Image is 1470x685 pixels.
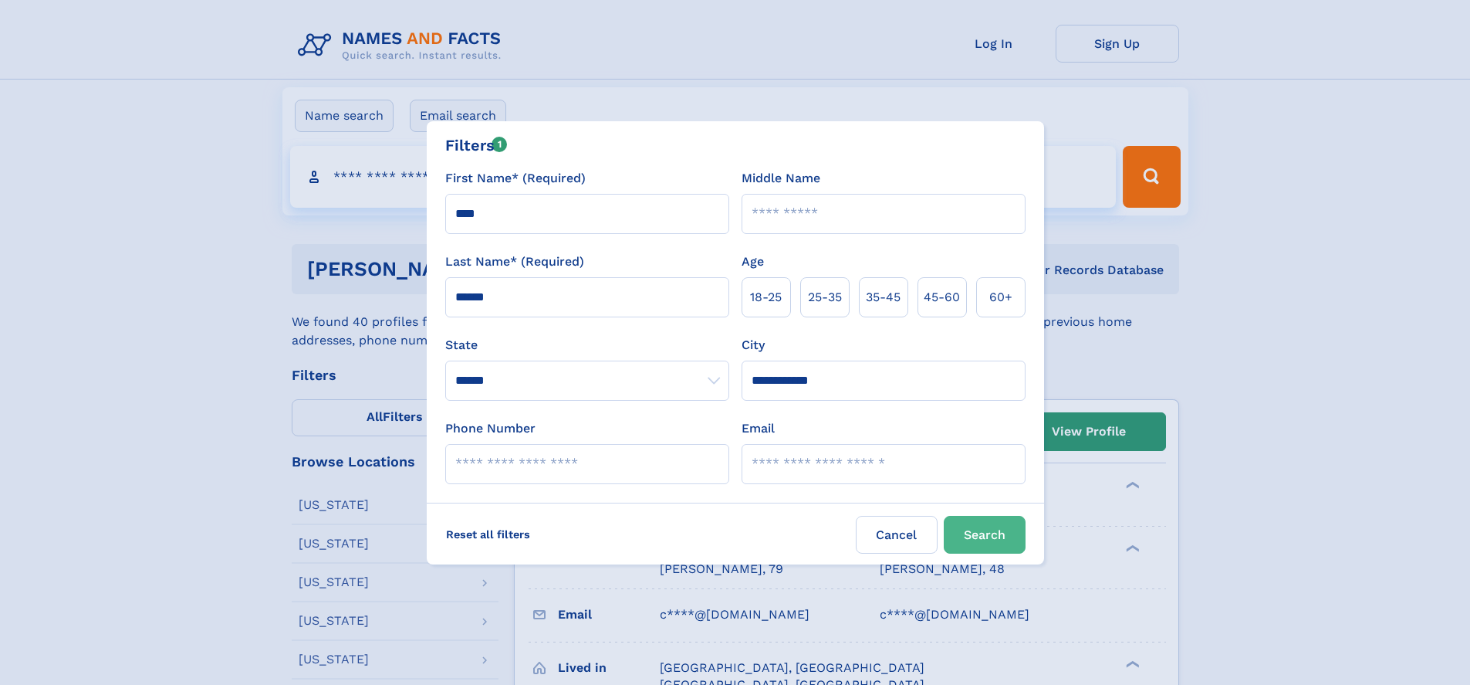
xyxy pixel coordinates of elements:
[742,169,820,188] label: Middle Name
[742,419,775,438] label: Email
[742,336,765,354] label: City
[445,134,508,157] div: Filters
[445,169,586,188] label: First Name* (Required)
[808,288,842,307] span: 25‑35
[866,288,901,307] span: 35‑45
[445,253,584,271] label: Last Name* (Required)
[445,336,729,354] label: State
[856,516,938,554] label: Cancel
[989,288,1012,307] span: 60+
[445,419,536,438] label: Phone Number
[750,288,782,307] span: 18‑25
[436,516,540,553] label: Reset all filters
[944,516,1026,554] button: Search
[924,288,960,307] span: 45‑60
[742,253,764,271] label: Age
